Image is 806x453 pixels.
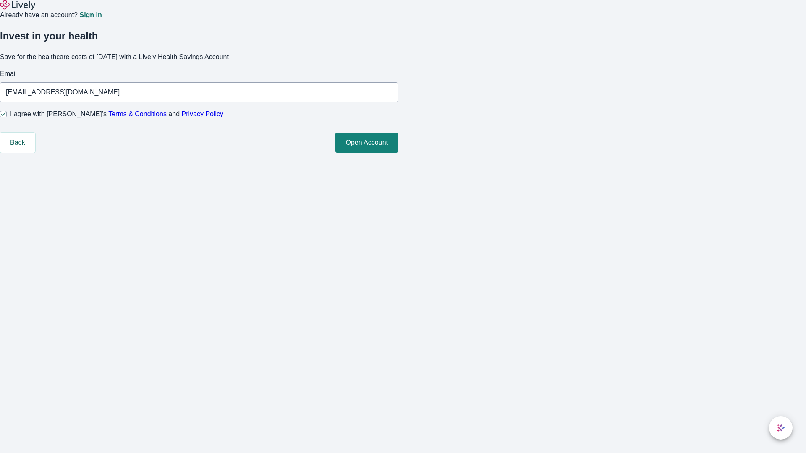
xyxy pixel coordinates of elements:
a: Privacy Policy [182,110,224,117]
a: Terms & Conditions [108,110,167,117]
a: Sign in [79,12,102,18]
button: chat [769,416,793,440]
svg: Lively AI Assistant [777,424,785,432]
span: I agree with [PERSON_NAME]’s and [10,109,223,119]
button: Open Account [335,133,398,153]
